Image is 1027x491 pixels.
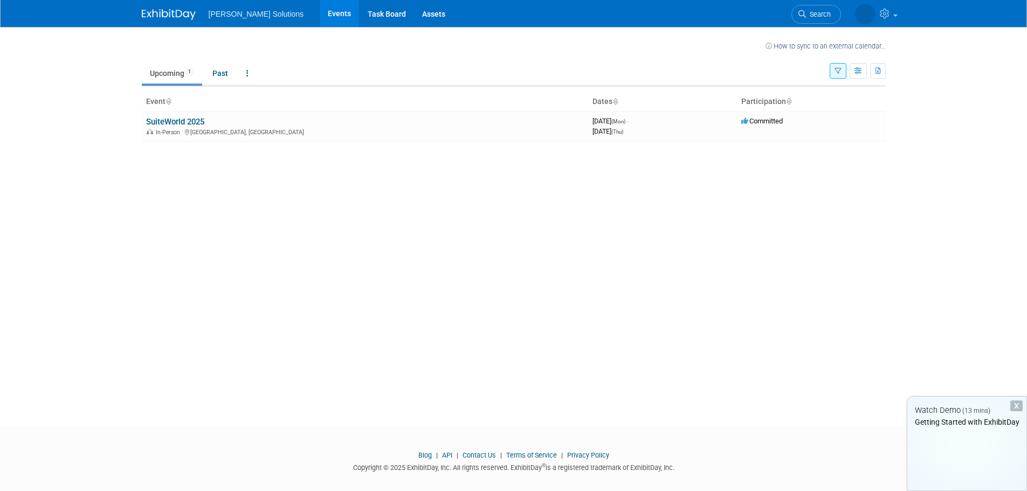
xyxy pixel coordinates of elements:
a: Upcoming1 [142,63,202,84]
span: Search [806,10,831,18]
span: | [433,451,440,459]
a: Past [204,63,236,84]
div: Watch Demo [907,405,1026,416]
a: Sort by Event Name [166,97,171,106]
div: [GEOGRAPHIC_DATA], [GEOGRAPHIC_DATA] [146,127,584,136]
span: (13 mins) [962,407,990,414]
a: Sort by Start Date [612,97,618,106]
a: How to sync to an external calendar... [766,42,886,50]
a: Terms of Service [506,451,557,459]
th: Dates [588,93,737,111]
img: In-Person Event [147,129,153,134]
a: Privacy Policy [567,451,609,459]
span: In-Person [156,129,183,136]
a: API [442,451,452,459]
span: (Thu) [611,129,623,135]
img: ExhibitDay [142,9,196,20]
div: Getting Started with ExhibitDay [907,417,1026,427]
span: | [559,451,566,459]
span: 1 [185,68,194,76]
span: [PERSON_NAME] Solutions [209,10,304,18]
div: Dismiss [1010,400,1023,411]
a: Sort by Participation Type [786,97,791,106]
a: Search [791,5,841,24]
sup: ® [542,462,546,468]
img: Mary Orefice [855,4,876,24]
span: | [498,451,505,459]
a: SuiteWorld 2025 [146,117,204,127]
span: - [627,117,629,125]
span: [DATE] [592,117,629,125]
span: | [454,451,461,459]
span: [DATE] [592,127,623,135]
span: (Mon) [611,119,625,125]
span: Committed [741,117,783,125]
th: Event [142,93,588,111]
th: Participation [737,93,886,111]
a: Contact Us [463,451,496,459]
a: Blog [418,451,432,459]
